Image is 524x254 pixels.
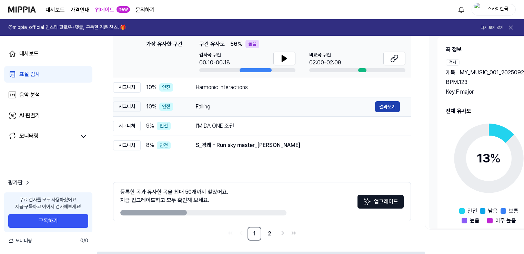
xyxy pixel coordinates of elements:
[46,6,65,14] a: 대시보드
[159,103,173,111] div: 안전
[472,4,516,15] button: profile스카이한국
[113,121,141,131] div: 시그니처
[309,59,341,67] div: 02:00-02:08
[196,141,400,149] div: S_경쾌 - Run sky master_[PERSON_NAME]
[289,228,299,238] a: Go to last page
[196,83,400,92] div: Harmonic Interactions
[8,237,32,244] span: 모니터링
[199,59,230,67] div: 00:10-00:18
[15,197,81,210] div: 무료 검사를 모두 사용하셨어요. 지금 구독하고 이어서 검사해보세요!
[199,52,230,59] span: 검사곡 구간
[159,83,173,92] div: 안전
[8,214,88,228] button: 구독하기
[357,201,404,207] a: Sparkles업그레이드
[446,59,460,66] div: 검사
[309,52,341,59] span: 비교곡 구간
[113,140,141,151] div: 시그니처
[470,216,480,225] span: 높음
[113,102,141,112] div: 시그니처
[146,103,157,111] span: 10 %
[95,6,114,14] a: 업데이트
[363,198,371,206] img: Sparkles
[225,228,235,238] a: Go to first page
[467,207,477,215] span: 안전
[117,6,130,13] div: new
[146,40,183,72] div: 가장 유사한 구간
[146,141,154,149] span: 8 %
[481,25,503,31] button: 다시 보지 않기
[457,6,465,14] img: 알림
[245,40,259,48] div: 높음
[446,68,457,77] span: 제목 .
[484,6,511,13] div: 스카이한국
[509,207,518,215] span: 보통
[4,66,92,83] a: 표절 검사
[474,3,482,17] img: profile
[263,227,276,241] a: 2
[157,122,171,130] div: 안전
[278,228,288,238] a: Go to next page
[196,103,375,111] div: Falling
[495,216,516,225] span: 아주 높음
[8,132,76,141] a: 모니터링
[113,82,141,93] div: 시그니처
[19,50,39,58] div: 대시보드
[146,122,154,130] span: 9 %
[146,83,157,92] span: 10 %
[196,122,400,130] div: I'M DA ONE 조권
[199,40,225,48] span: 구간 유사도
[135,6,155,14] a: 문의하기
[120,188,228,204] div: 등록한 곡과 유사한 곡을 최대 50개까지 찾았어요. 지금 업그레이드하고 모두 확인해 보세요.
[80,237,88,244] span: 0 / 0
[4,45,92,62] a: 대시보드
[19,112,40,120] div: AI 판별기
[4,87,92,103] a: 음악 분석
[357,195,404,209] button: 업그레이드
[375,101,400,112] button: 결과보기
[490,151,501,166] span: %
[8,179,23,187] span: 평가판
[488,207,498,215] span: 낮음
[8,24,126,31] h1: @mippia_official 인스타 팔로우+댓글, 구독권 경품 찬스! 🎁
[70,6,90,14] a: 가격안내
[248,227,261,241] a: 1
[477,149,501,168] div: 13
[236,228,246,238] a: Go to previous page
[8,179,31,187] a: 평가판
[19,70,40,78] div: 표절 검사
[4,107,92,124] a: AI 판별기
[19,91,40,99] div: 음악 분석
[19,132,39,141] div: 모니터링
[157,141,171,150] div: 안전
[113,227,411,241] nav: pagination
[230,40,243,48] span: 56 %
